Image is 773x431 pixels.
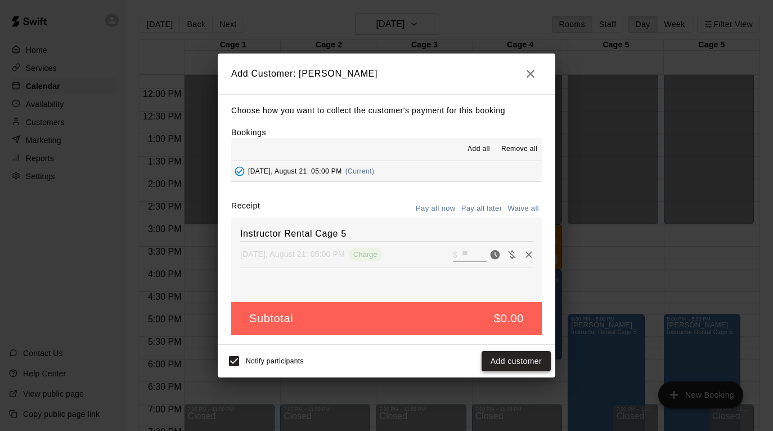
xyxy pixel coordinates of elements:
button: Add all [461,140,497,158]
span: Waive payment [504,249,520,259]
p: [DATE], August 21: 05:00 PM [240,248,345,260]
button: Added - Collect Payment[DATE], August 21: 05:00 PM(Current) [231,161,542,182]
span: Remove all [501,144,537,155]
p: Choose how you want to collect the customer's payment for this booking [231,104,542,118]
button: Add customer [482,351,551,372]
button: Remove [520,246,537,263]
h6: Instructor Rental Cage 5 [240,226,533,241]
h5: Subtotal [249,311,293,326]
p: $ [453,249,457,260]
span: Pay now [487,249,504,259]
label: Receipt [231,200,260,217]
button: Pay all later [459,200,505,217]
h5: $0.00 [494,311,524,326]
button: Waive all [505,200,542,217]
span: Notify participants [246,357,304,365]
label: Bookings [231,128,266,137]
button: Pay all now [413,200,459,217]
button: Added - Collect Payment [231,163,248,180]
span: Add all [468,144,490,155]
button: Remove all [497,140,542,158]
span: [DATE], August 21: 05:00 PM [248,167,342,175]
h2: Add Customer: [PERSON_NAME] [218,54,555,94]
span: (Current) [345,167,375,175]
